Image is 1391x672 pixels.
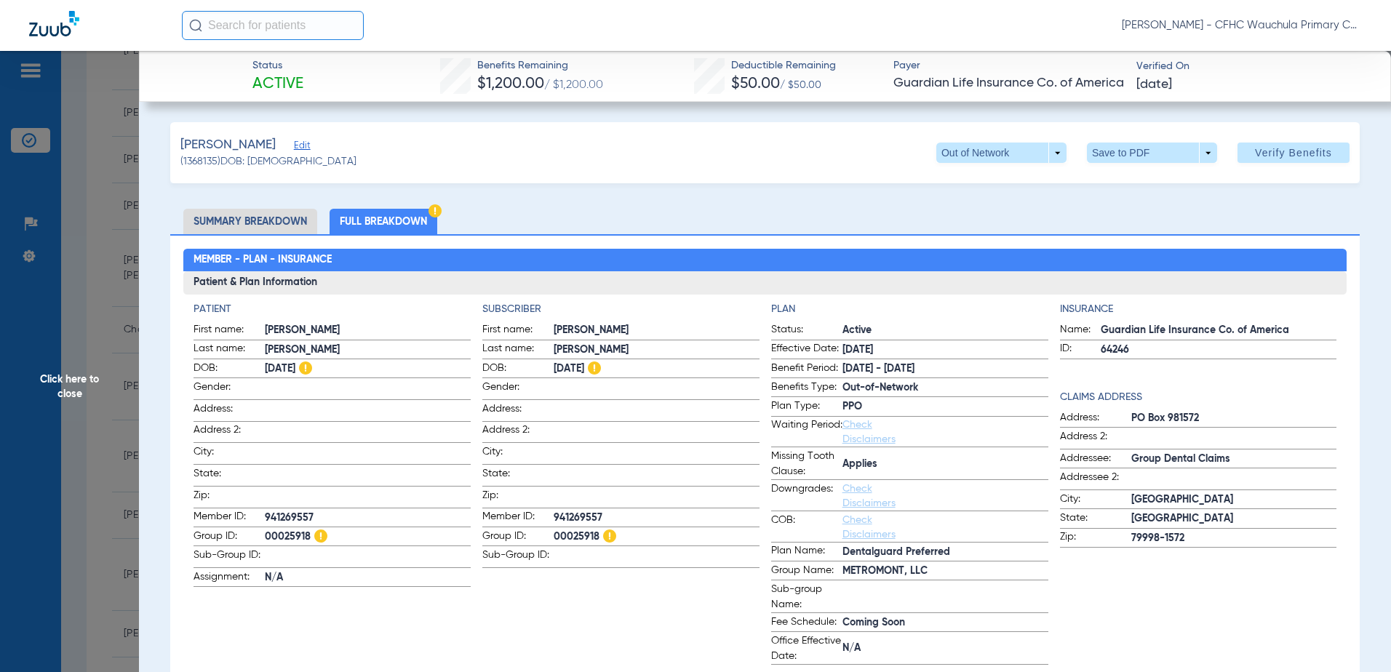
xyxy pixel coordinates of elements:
[183,209,317,234] li: Summary Breakdown
[771,615,842,632] span: Fee Schedule:
[588,361,601,375] img: Hazard
[194,423,265,442] span: Address 2:
[482,509,554,527] span: Member ID:
[482,401,554,421] span: Address:
[1060,302,1337,317] h4: Insurance
[1087,143,1217,163] button: Save to PDF
[194,401,265,421] span: Address:
[771,361,842,378] span: Benefit Period:
[265,343,471,358] span: [PERSON_NAME]
[771,449,842,479] span: Missing Tooth Clause:
[603,529,616,543] img: Hazard
[194,466,265,486] span: State:
[771,322,842,340] span: Status:
[477,76,544,92] span: $1,200.00
[936,143,1067,163] button: Out of Network
[29,11,79,36] img: Zuub Logo
[330,209,437,234] li: Full Breakdown
[429,204,442,217] img: Hazard
[482,444,554,464] span: City:
[780,80,821,90] span: / $50.00
[194,509,265,527] span: Member ID:
[554,343,760,358] span: [PERSON_NAME]
[1060,410,1131,428] span: Address:
[482,423,554,442] span: Address 2:
[771,302,1048,317] h4: Plan
[265,570,471,585] span: N/A
[1060,451,1131,468] span: Addressee:
[842,323,1048,338] span: Active
[1060,529,1131,547] span: Zip:
[194,361,265,378] span: DOB:
[482,380,554,399] span: Gender:
[482,302,760,317] h4: Subscriber
[1060,470,1131,489] span: Addressee 2:
[1136,76,1172,94] span: [DATE]
[194,380,265,399] span: Gender:
[1237,143,1350,163] button: Verify Benefits
[771,380,842,397] span: Benefits Type:
[477,58,603,73] span: Benefits Remaining
[771,563,842,580] span: Group Name:
[1131,411,1337,426] span: PO Box 981572
[265,361,471,377] span: [DATE]
[1122,18,1362,33] span: [PERSON_NAME] - CFHC Wauchula Primary Care Dental
[482,488,554,508] span: Zip:
[1060,341,1101,359] span: ID:
[183,249,1347,272] h2: Member - Plan - Insurance
[194,529,265,546] span: Group ID:
[1101,323,1337,338] span: Guardian Life Insurance Co. of America
[554,323,760,338] span: [PERSON_NAME]
[842,484,896,508] a: Check Disclaimers
[1131,492,1337,508] span: [GEOGRAPHIC_DATA]
[194,548,265,567] span: Sub-Group ID:
[189,19,202,32] img: Search Icon
[314,529,327,543] img: Hazard
[294,140,307,154] span: Edit
[1136,59,1367,74] span: Verified On
[180,136,276,154] span: [PERSON_NAME]
[1131,511,1337,527] span: [GEOGRAPHIC_DATA]
[252,58,303,73] span: Status
[299,361,312,375] img: Hazard
[842,420,896,444] a: Check Disclaimers
[194,444,265,464] span: City:
[842,457,1048,472] span: Applies
[482,341,554,359] span: Last name:
[771,481,842,511] span: Downgrades:
[482,466,554,486] span: State:
[893,74,1124,92] span: Guardian Life Insurance Co. of America
[194,302,471,317] h4: Patient
[1318,602,1391,672] iframe: Chat Widget
[182,11,364,40] input: Search for patients
[842,361,1048,377] span: [DATE] - [DATE]
[1255,147,1332,159] span: Verify Benefits
[194,341,265,359] span: Last name:
[482,529,554,546] span: Group ID:
[771,582,842,612] span: Sub-group Name:
[482,322,554,340] span: First name:
[771,513,842,542] span: COB:
[482,548,554,567] span: Sub-Group ID:
[180,154,356,169] span: (1368135) DOB: [DEMOGRAPHIC_DATA]
[265,511,471,526] span: 941269557
[265,323,471,338] span: [PERSON_NAME]
[183,271,1347,295] h3: Patient & Plan Information
[554,529,760,545] span: 00025918
[842,380,1048,396] span: Out-of-Network
[1060,492,1131,509] span: City:
[842,343,1048,358] span: [DATE]
[842,515,896,540] a: Check Disclaimers
[252,74,303,95] span: Active
[1060,390,1337,405] h4: Claims Address
[544,79,603,91] span: / $1,200.00
[771,417,842,447] span: Waiting Period:
[842,564,1048,579] span: METROMONT, LLC
[1131,452,1337,467] span: Group Dental Claims
[842,545,1048,560] span: Dentalguard Preferred
[731,76,780,92] span: $50.00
